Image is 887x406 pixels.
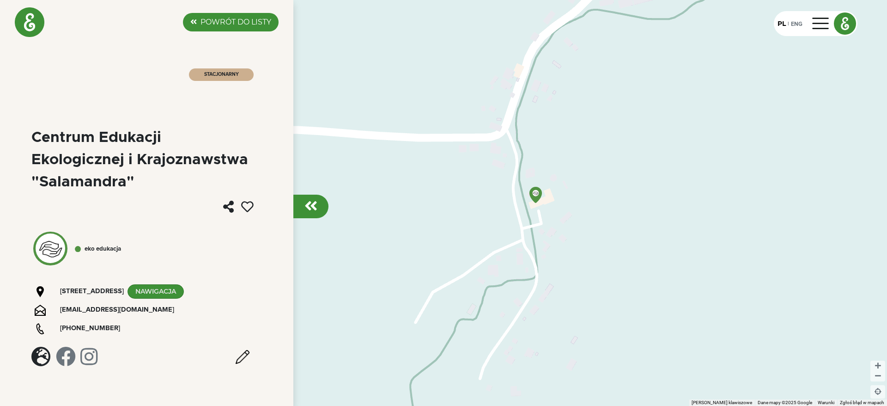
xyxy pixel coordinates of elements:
a: Warunki (otwiera się w nowej karcie) [818,400,834,405]
span: Dane mapy ©2025 Google [758,400,812,405]
div: EKO EDUKACJA [85,245,121,254]
span: [STREET_ADDRESS] [60,288,124,295]
img: icon-email.svg [35,305,46,316]
img: icon-location.svg [35,286,46,297]
img: edit.png [236,350,249,364]
img: logo_e.png [15,7,44,37]
div: | [786,20,791,28]
img: ethy logo [834,13,856,34]
a: [PHONE_NUMBER] [60,323,120,333]
img: 60f12d31af066959d3b70d29 [36,234,65,263]
button: Skróty klawiszowe [692,400,752,406]
div: ENG [791,18,802,29]
label: POWRÓT DO LISTY [200,17,271,28]
a: Zgłoś błąd w mapach [840,400,884,405]
div: Centrum Edukacji Ekologicznej i Krajoznawstwa "Salamandra" [31,130,248,190]
a: [EMAIL_ADDRESS][DOMAIN_NAME] [60,305,174,315]
a: NAWIGACJA [128,284,184,299]
img: icon-phone.svg [35,323,46,334]
span: STACJONARNY [204,72,239,77]
div: PL [778,19,786,29]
